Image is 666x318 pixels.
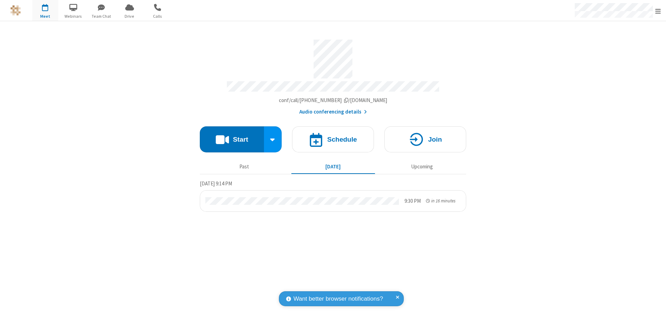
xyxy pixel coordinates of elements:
span: in 16 minutes [431,198,455,204]
h4: Start [233,136,248,143]
div: 9:30 PM [404,197,421,205]
button: Audio conferencing details [299,108,367,116]
section: Account details [200,34,466,116]
span: Meet [32,13,58,19]
h4: Schedule [327,136,357,143]
button: Join [384,126,466,152]
span: Drive [117,13,143,19]
button: [DATE] [291,160,375,173]
span: Copy my meeting room link [279,97,387,103]
button: Start [200,126,264,152]
button: Past [203,160,286,173]
button: Copy my meeting room linkCopy my meeting room link [279,97,387,104]
span: [DATE] 9:14 PM [200,180,232,187]
button: Upcoming [380,160,464,173]
div: Start conference options [264,126,282,152]
span: Calls [145,13,171,19]
span: Webinars [60,13,86,19]
button: Schedule [292,126,374,152]
span: Team Chat [88,13,114,19]
h4: Join [428,136,442,143]
section: Today's Meetings [200,179,466,212]
span: Want better browser notifications? [293,294,383,303]
img: QA Selenium DO NOT DELETE OR CHANGE [10,5,21,16]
